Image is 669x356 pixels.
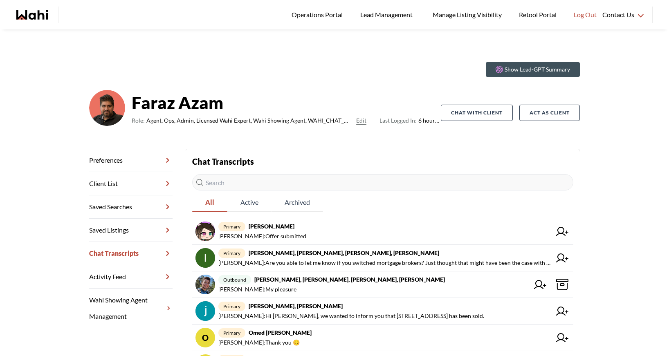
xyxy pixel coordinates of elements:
[218,275,251,284] span: outbound
[360,9,415,20] span: Lead Management
[192,325,573,351] a: OprimaryOmed [PERSON_NAME][PERSON_NAME]:Thank you 😊
[195,328,215,347] div: O
[218,328,245,338] span: primary
[519,105,580,121] button: Act as Client
[89,265,173,289] a: Activity Feed
[132,90,441,115] strong: Faraz Azam
[227,194,272,211] span: Active
[486,62,580,77] button: Show Lead-GPT Summary
[254,276,445,283] strong: [PERSON_NAME], [PERSON_NAME], [PERSON_NAME], [PERSON_NAME]
[195,248,215,268] img: chat avatar
[192,245,573,271] a: primary[PERSON_NAME], [PERSON_NAME], [PERSON_NAME], [PERSON_NAME][PERSON_NAME]:Are you able to le...
[379,116,441,125] span: 6 hours ago
[249,329,312,336] strong: Omed [PERSON_NAME]
[192,174,573,190] input: Search
[89,289,173,328] a: Wahi Showing Agent Management
[16,10,48,20] a: Wahi homepage
[292,9,346,20] span: Operations Portal
[89,90,125,126] img: d03c15c2156146a3.png
[195,275,215,294] img: chat avatar
[218,338,300,347] span: [PERSON_NAME] : Thank you 😊
[195,301,215,321] img: chat avatar
[272,194,323,211] span: Archived
[192,157,254,166] strong: Chat Transcripts
[272,194,323,212] button: Archived
[249,302,343,309] strong: [PERSON_NAME], [PERSON_NAME]
[195,222,215,241] img: chat avatar
[218,302,245,311] span: primary
[192,194,227,211] span: All
[356,116,366,125] button: Edit
[441,105,513,121] button: Chat with client
[430,9,504,20] span: Manage Listing Visibility
[89,172,173,195] a: Client List
[218,222,245,231] span: primary
[89,242,173,265] a: Chat Transcripts
[218,284,296,294] span: [PERSON_NAME] : My pleasure
[218,311,484,321] span: [PERSON_NAME] : Hi [PERSON_NAME], we wanted to inform you that [STREET_ADDRESS] has been sold.
[89,149,173,172] a: Preferences
[379,117,417,124] span: Last Logged In:
[146,116,353,125] span: Agent, Ops, Admin, Licensed Wahi Expert, Wahi Showing Agent, WAHI_CHAT_MODERATOR
[89,219,173,242] a: Saved Listings
[218,249,245,258] span: primary
[192,271,573,298] a: outbound[PERSON_NAME], [PERSON_NAME], [PERSON_NAME], [PERSON_NAME][PERSON_NAME]:My pleasure
[249,249,439,256] strong: [PERSON_NAME], [PERSON_NAME], [PERSON_NAME], [PERSON_NAME]
[132,116,145,125] span: Role:
[218,258,551,268] span: [PERSON_NAME] : Are you able to let me know if you switched mortgage brokers? Just thought that m...
[192,218,573,245] a: primary[PERSON_NAME][PERSON_NAME]:Offer submitted
[519,9,559,20] span: Retool Portal
[192,298,573,325] a: primary[PERSON_NAME], [PERSON_NAME][PERSON_NAME]:Hi [PERSON_NAME], we wanted to inform you that [...
[249,223,294,230] strong: [PERSON_NAME]
[574,9,597,20] span: Log Out
[89,195,173,219] a: Saved Searches
[218,231,306,241] span: [PERSON_NAME] : Offer submitted
[505,65,570,74] p: Show Lead-GPT Summary
[227,194,272,212] button: Active
[192,194,227,212] button: All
